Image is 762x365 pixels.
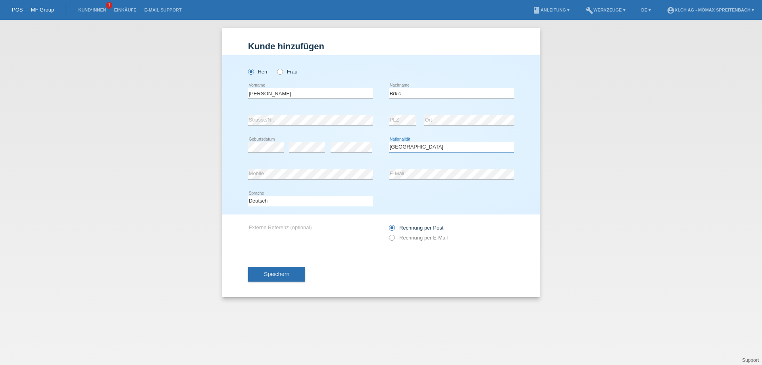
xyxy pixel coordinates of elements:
[110,8,140,12] a: Einkäufe
[277,69,282,74] input: Frau
[389,225,443,231] label: Rechnung per Post
[533,6,541,14] i: book
[264,271,289,277] span: Speichern
[74,8,110,12] a: Kund*innen
[389,225,394,235] input: Rechnung per Post
[248,69,253,74] input: Herr
[140,8,186,12] a: E-Mail Support
[277,69,297,75] label: Frau
[663,8,758,12] a: account_circleXLCH AG - Mömax Spreitenbach ▾
[742,357,759,363] a: Support
[585,6,593,14] i: build
[106,2,112,9] span: 1
[637,8,655,12] a: DE ▾
[389,235,394,245] input: Rechnung per E-Mail
[667,6,675,14] i: account_circle
[248,69,268,75] label: Herr
[248,41,514,51] h1: Kunde hinzufügen
[529,8,573,12] a: bookAnleitung ▾
[12,7,54,13] a: POS — MF Group
[248,267,305,282] button: Speichern
[581,8,629,12] a: buildWerkzeuge ▾
[389,235,448,241] label: Rechnung per E-Mail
